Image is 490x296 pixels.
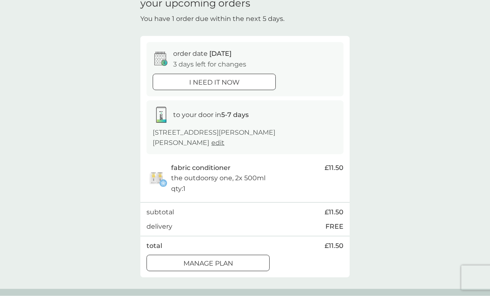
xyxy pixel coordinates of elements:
a: edit [211,139,224,147]
p: total [147,241,162,251]
button: i need it now [153,74,276,90]
p: 3 days left for changes [173,59,246,70]
span: to your door in [173,111,249,119]
p: the outdoorsy one, 2x 500ml [171,173,266,184]
p: qty : 1 [171,184,185,194]
button: Manage plan [147,255,270,271]
p: [STREET_ADDRESS][PERSON_NAME][PERSON_NAME] [153,127,337,148]
p: order date [173,48,231,59]
span: [DATE] [209,50,231,57]
p: FREE [325,221,343,232]
p: Manage plan [183,258,233,269]
span: £11.50 [325,241,343,251]
p: delivery [147,221,172,232]
p: fabric conditioner [171,163,231,173]
span: £11.50 [325,207,343,218]
p: subtotal [147,207,174,218]
p: i need it now [189,77,240,88]
strong: 5-7 days [221,111,249,119]
p: You have 1 order due within the next 5 days. [140,14,284,24]
span: £11.50 [325,163,343,173]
